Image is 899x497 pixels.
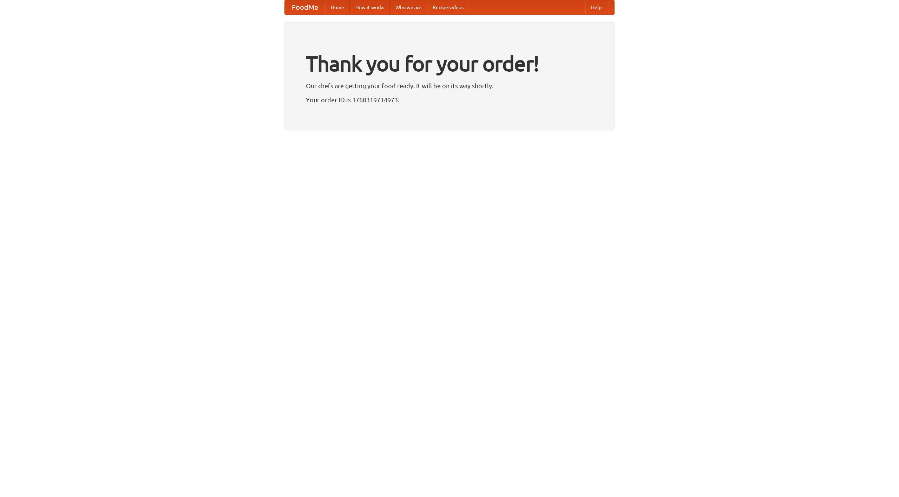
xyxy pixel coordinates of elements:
a: Recipe videos [427,0,469,14]
a: Home [325,0,350,14]
p: Our chefs are getting your food ready. It will be on its way shortly. [306,80,593,91]
a: How it works [350,0,390,14]
a: FoodMe [285,0,325,14]
a: Help [585,0,607,14]
a: Who we are [390,0,427,14]
p: Your order ID is 1760319714973. [306,94,593,105]
h1: Thank you for your order! [306,47,593,80]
